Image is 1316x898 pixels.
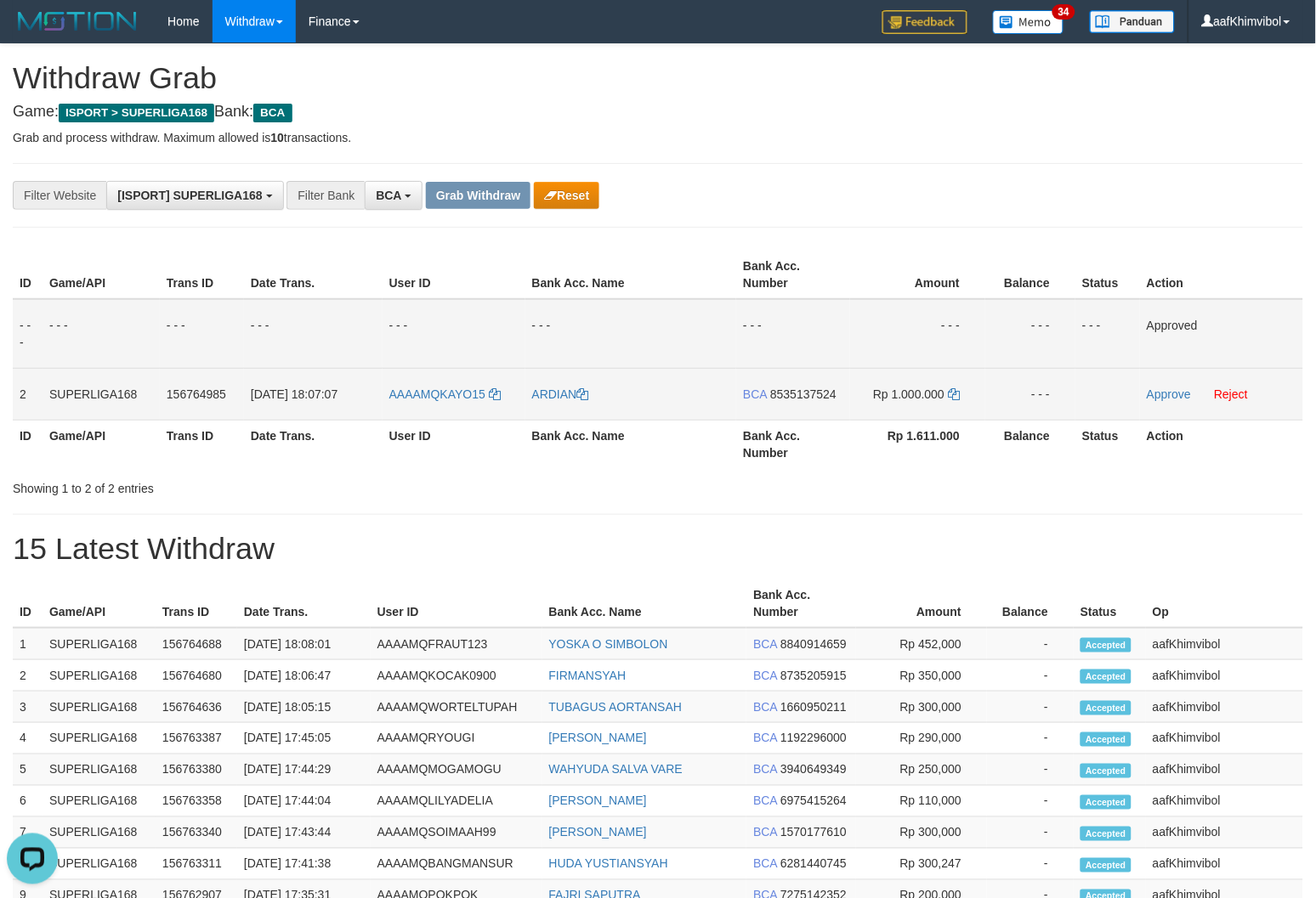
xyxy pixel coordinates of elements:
td: AAAAMQLILYADELIA [371,786,542,817]
span: Copy 6975415264 to clipboard [780,794,847,808]
th: Action [1140,420,1303,468]
td: AAAAMQMOGAMOGU [371,754,542,786]
th: Balance [985,251,1075,299]
td: - - - [985,299,1075,369]
td: - [987,692,1074,723]
a: [PERSON_NAME] [549,731,647,745]
td: 2 [13,660,43,692]
th: Date Trans. [244,420,383,468]
td: aafKhimvibol [1146,660,1303,692]
td: - - - [736,299,850,369]
td: AAAAMQWORTELTUPAH [371,692,542,723]
td: aafKhimvibol [1146,692,1303,723]
button: Open LiveChat chat widget [7,7,58,58]
th: Trans ID [160,420,244,468]
span: BCA [753,669,777,682]
span: BCA [253,104,292,122]
td: AAAAMQRYOUGI [371,723,542,754]
span: Accepted [1081,732,1132,747]
span: Copy 1660950211 to clipboard [780,700,847,714]
td: aafKhimvibol [1146,849,1303,880]
td: - - - [43,299,160,369]
th: Amount [850,251,985,299]
h1: 15 Latest Withdraw [13,532,1303,566]
td: SUPERLIGA168 [43,368,160,420]
td: AAAAMQSOIMAAH99 [371,817,542,849]
td: 156764688 [156,628,237,660]
td: - [987,849,1074,880]
th: ID [13,420,43,468]
td: [DATE] 17:45:05 [237,723,371,754]
td: 156764636 [156,692,237,723]
td: aafKhimvibol [1146,723,1303,754]
td: Rp 350,000 [856,660,987,692]
td: - [987,786,1074,817]
th: Status [1074,579,1146,628]
td: Rp 290,000 [856,723,987,754]
a: Copy 1000000 to clipboard [948,387,960,401]
th: Trans ID [156,579,237,628]
td: SUPERLIGA168 [43,786,156,817]
span: Rp 1.000.000 [873,387,944,401]
th: Status [1075,251,1140,299]
th: User ID [371,579,542,628]
td: 156763380 [156,754,237,786]
span: Copy 1192296000 to clipboard [780,731,847,745]
span: BCA [376,189,401,202]
span: 156764985 [167,387,226,401]
th: Bank Acc. Number [746,579,856,628]
span: [ISPORT] SUPERLIGA168 [117,189,262,202]
td: SUPERLIGA168 [43,817,156,849]
td: - - - [383,299,525,369]
th: User ID [383,420,525,468]
td: - - - [1075,299,1140,369]
span: Accepted [1081,858,1132,873]
td: - - - [525,299,737,369]
span: BCA [753,700,777,714]
button: BCA [365,181,423,210]
td: 4 [13,723,43,754]
th: ID [13,579,43,628]
div: Showing 1 to 2 of 2 entries [13,473,536,497]
td: 6 [13,786,43,817]
td: 2 [13,368,43,420]
td: Rp 452,000 [856,628,987,660]
td: [DATE] 17:41:38 [237,849,371,880]
td: SUPERLIGA168 [43,692,156,723]
td: - - - [985,368,1075,420]
img: Feedback.jpg [882,10,967,34]
td: SUPERLIGA168 [43,628,156,660]
td: Approved [1140,299,1303,369]
td: - [987,660,1074,692]
span: BCA [753,763,777,777]
a: [PERSON_NAME] [549,794,647,808]
td: - [987,628,1074,660]
span: BCA [753,826,777,839]
td: - [987,817,1074,849]
td: Rp 250,000 [856,754,987,786]
span: Accepted [1081,669,1132,684]
td: 156763387 [156,723,237,754]
td: 5 [13,754,43,786]
td: - - - [160,299,244,369]
th: Balance [985,420,1075,468]
td: AAAAMQBANGMANSUR [371,849,542,880]
td: - - - [13,299,43,369]
td: 156763340 [156,817,237,849]
td: Rp 300,247 [856,849,987,880]
th: Bank Acc. Name [525,420,737,468]
td: - [987,754,1074,786]
td: aafKhimvibol [1146,754,1303,786]
span: 34 [1052,4,1075,20]
th: Status [1075,420,1140,468]
strong: 10 [270,131,284,144]
a: [PERSON_NAME] [549,826,647,839]
td: SUPERLIGA168 [43,723,156,754]
th: Bank Acc. Number [736,420,850,468]
td: 7 [13,817,43,849]
td: aafKhimvibol [1146,817,1303,849]
span: BCA [753,857,777,871]
span: BCA [753,637,777,651]
span: Accepted [1081,638,1132,652]
td: - - - [850,299,985,369]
